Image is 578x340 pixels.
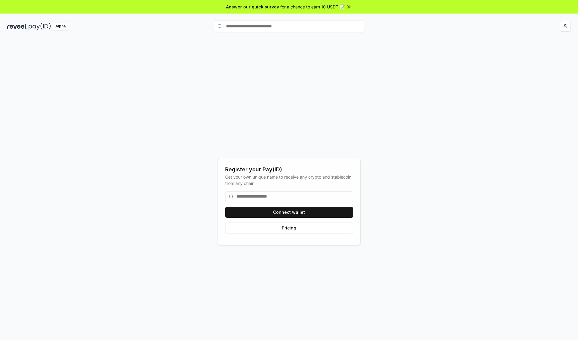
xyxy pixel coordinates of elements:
button: Pricing [225,223,353,233]
span: for a chance to earn 10 USDT 📝 [280,4,345,10]
img: pay_id [29,23,51,30]
button: Connect wallet [225,207,353,218]
div: Alpha [52,23,69,30]
div: Get your own unique name to receive any crypto and stablecoin, from any chain [225,174,353,186]
span: Answer our quick survey [226,4,279,10]
img: reveel_dark [7,23,27,30]
div: Register your Pay(ID) [225,165,353,174]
